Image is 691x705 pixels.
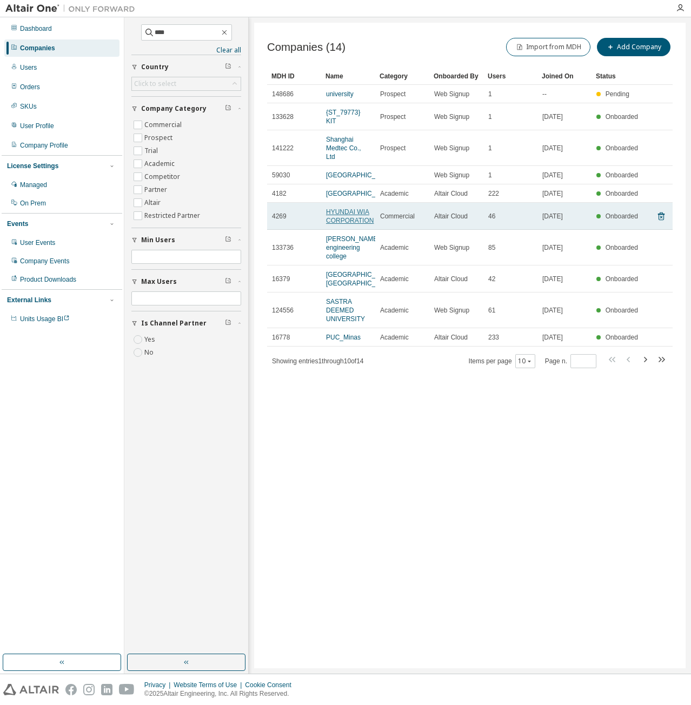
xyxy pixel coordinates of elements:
button: 10 [518,357,533,365]
span: 16379 [272,275,290,283]
span: Items per page [469,354,535,368]
div: Product Downloads [20,275,76,284]
span: Web Signup [434,112,469,121]
span: Max Users [141,277,177,286]
span: [DATE] [542,212,563,221]
div: License Settings [7,162,58,170]
span: Onboarded [606,113,638,121]
img: altair_logo.svg [3,684,59,695]
span: Web Signup [434,171,469,179]
span: 16778 [272,333,290,342]
label: Yes [144,333,157,346]
div: Click to select [132,77,241,90]
span: Is Channel Partner [141,319,207,328]
span: Academic [380,243,409,252]
span: Altair Cloud [434,275,468,283]
span: Pending [606,90,629,98]
span: Academic [380,333,409,342]
span: 222 [488,189,499,198]
span: Web Signup [434,90,469,98]
a: HYUNDAI WIA CORPORATION [326,208,374,224]
span: Academic [380,189,409,198]
span: 124556 [272,306,294,315]
span: Prospect [380,90,406,98]
span: Onboarded [606,212,638,220]
label: Partner [144,183,169,196]
div: Name [325,68,371,85]
div: Click to select [134,79,176,88]
span: Clear filter [225,319,231,328]
span: Academic [380,275,409,283]
span: [DATE] [542,112,563,121]
span: Clear filter [225,277,231,286]
a: PUC_Minas [326,334,361,341]
div: External Links [7,296,51,304]
span: 141222 [272,144,294,152]
span: 85 [488,243,495,252]
span: 1 [488,112,492,121]
span: Clear filter [225,236,231,244]
div: On Prem [20,199,46,208]
a: Shanghai Medtec Co., Ltd [326,136,361,161]
span: 1 [488,144,492,152]
div: Users [488,68,533,85]
div: Users [20,63,37,72]
span: Academic [380,306,409,315]
span: Web Signup [434,306,469,315]
img: Altair One [5,3,141,14]
div: MDH ID [271,68,317,85]
span: Companies (14) [267,41,345,54]
span: 233 [488,333,499,342]
div: Company Profile [20,141,68,150]
img: linkedin.svg [101,684,112,695]
span: Onboarded [606,334,638,341]
span: Onboarded [606,171,638,179]
span: [DATE] [542,275,563,283]
div: Website Terms of Use [174,681,245,689]
span: [DATE] [542,144,563,152]
span: [DATE] [542,306,563,315]
button: Country [131,55,241,79]
div: User Profile [20,122,54,130]
label: No [144,346,156,359]
span: Min Users [141,236,175,244]
span: 1 [488,171,492,179]
a: [PERSON_NAME] engineering college [326,235,380,260]
label: Restricted Partner [144,209,202,222]
a: Clear all [131,46,241,55]
img: instagram.svg [83,684,95,695]
span: 4182 [272,189,287,198]
img: youtube.svg [119,684,135,695]
span: Company Category [141,104,207,113]
span: Onboarded [606,307,638,314]
p: © 2025 Altair Engineering, Inc. All Rights Reserved. [144,689,298,699]
div: SKUs [20,102,37,111]
div: Managed [20,181,47,189]
span: Commercial [380,212,415,221]
span: 133628 [272,112,294,121]
span: Onboarded [606,190,638,197]
div: Onboarded By [434,68,479,85]
div: Events [7,220,28,228]
span: Page n. [545,354,596,368]
div: Status [596,68,641,85]
div: Orders [20,83,40,91]
label: Prospect [144,131,175,144]
div: Company Events [20,257,69,265]
div: Privacy [144,681,174,689]
span: 148686 [272,90,294,98]
a: {ST_79773} KIT [326,109,360,125]
span: 1 [488,90,492,98]
a: [GEOGRAPHIC_DATA] [326,190,394,197]
span: 61 [488,306,495,315]
label: Commercial [144,118,184,131]
div: User Events [20,238,55,247]
span: Web Signup [434,144,469,152]
span: Country [141,63,169,71]
button: Is Channel Partner [131,311,241,335]
span: Showing entries 1 through 10 of 14 [272,357,364,365]
span: 4269 [272,212,287,221]
a: university [326,90,354,98]
div: Category [380,68,425,85]
a: SASTRA DEEMED UNIVERSITY [326,298,365,323]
